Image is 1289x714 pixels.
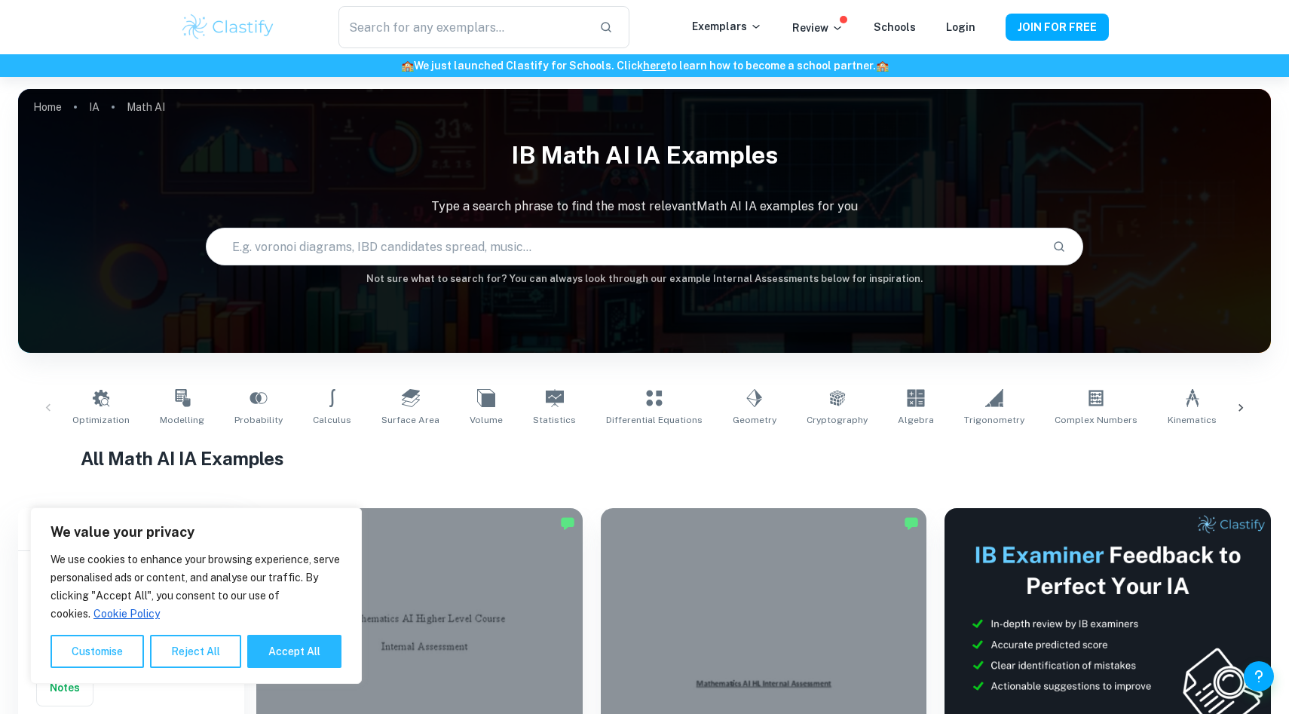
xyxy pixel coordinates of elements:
[18,508,244,550] h6: Filter exemplars
[72,413,130,427] span: Optimization
[643,60,666,72] a: here
[81,445,1208,472] h1: All Math AI IA Examples
[692,18,762,35] p: Exemplars
[381,413,439,427] span: Surface Area
[606,413,703,427] span: Differential Equations
[18,271,1271,287] h6: Not sure what to search for? You can always look through our example Internal Assessments below f...
[18,131,1271,179] h1: IB Math AI IA examples
[207,225,1039,268] input: E.g. voronoi diagrams, IBD candidates spread, music...
[51,550,341,623] p: We use cookies to enhance your browsing experience, serve personalised ads or content, and analys...
[876,60,889,72] span: 🏫
[560,516,575,531] img: Marked
[1046,234,1072,259] button: Search
[904,516,919,531] img: Marked
[1055,413,1137,427] span: Complex Numbers
[160,413,204,427] span: Modelling
[946,21,975,33] a: Login
[313,413,351,427] span: Calculus
[93,607,161,621] a: Cookie Policy
[898,413,934,427] span: Algebra
[874,21,916,33] a: Schools
[51,635,144,668] button: Customise
[234,413,283,427] span: Probability
[33,97,62,118] a: Home
[30,507,362,684] div: We value your privacy
[89,97,100,118] a: IA
[180,12,276,42] img: Clastify logo
[807,413,868,427] span: Cryptography
[247,635,341,668] button: Accept All
[37,670,93,706] button: Notes
[3,57,1286,74] h6: We just launched Clastify for Schools. Click to learn how to become a school partner.
[733,413,776,427] span: Geometry
[18,198,1271,216] p: Type a search phrase to find the most relevant Math AI IA examples for you
[1006,14,1109,41] button: JOIN FOR FREE
[1168,413,1217,427] span: Kinematics
[470,413,503,427] span: Volume
[51,523,341,541] p: We value your privacy
[401,60,414,72] span: 🏫
[792,20,844,36] p: Review
[964,413,1024,427] span: Trigonometry
[533,413,576,427] span: Statistics
[150,635,241,668] button: Reject All
[127,99,165,115] p: Math AI
[1244,661,1274,691] button: Help and Feedback
[338,6,587,48] input: Search for any exemplars...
